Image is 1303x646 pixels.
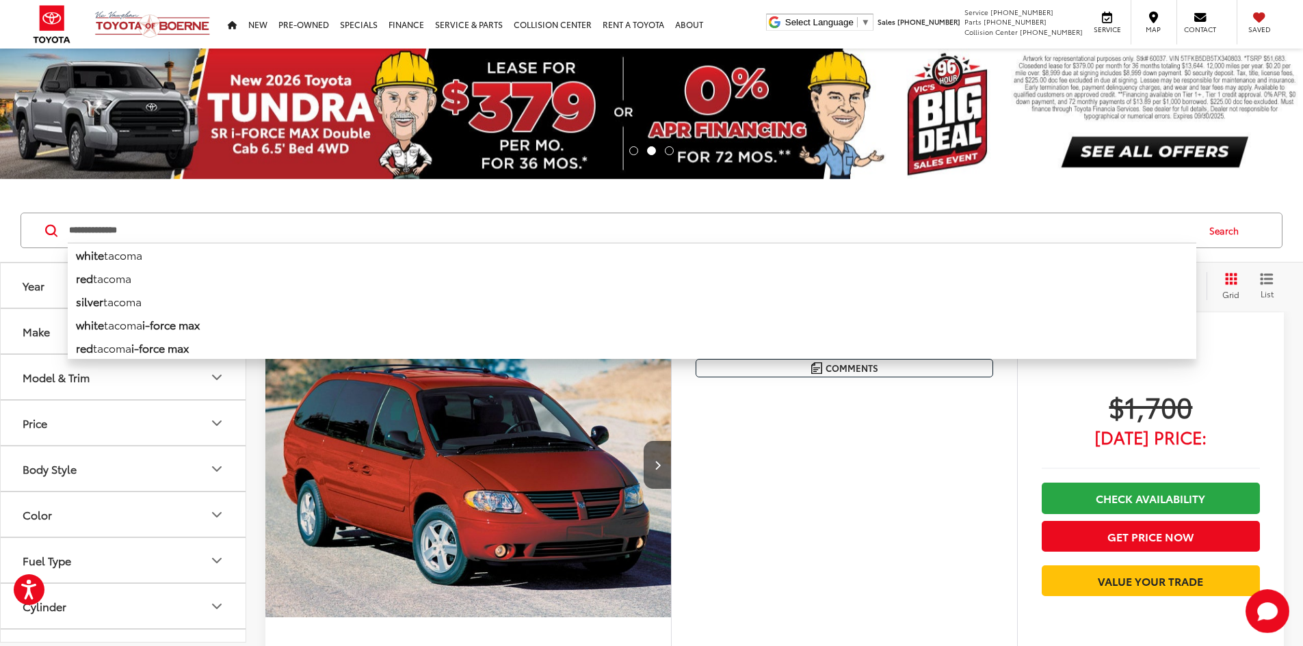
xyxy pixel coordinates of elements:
span: Select Language [785,17,854,27]
button: Toggle Chat Window [1246,589,1289,633]
button: Get Price Now [1042,521,1260,552]
button: CylinderCylinder [1,584,247,628]
div: Body Style [209,461,225,477]
img: 2006 Dodge Grand Caravan SXT [265,312,672,618]
span: Saved [1244,25,1274,34]
button: PricePrice [1,401,247,445]
span: Service [1092,25,1122,34]
span: [PHONE_NUMBER] [1020,27,1083,37]
button: ColorColor [1,492,247,537]
b: white [76,317,104,332]
button: Search [1196,213,1259,247]
img: Comments [811,362,822,374]
li: tacoma [68,336,1196,360]
span: Service [964,7,988,17]
div: Cylinder [209,598,225,615]
a: Check Availability [1042,483,1260,513]
button: Fuel TypeFuel Type [1,538,247,582]
button: List View [1250,272,1284,299]
button: Model & TrimModel & Trim [1,355,247,399]
input: Search by Make, Model, or Keyword [68,214,1196,247]
div: Cylinder [23,600,66,613]
span: Map [1138,25,1168,34]
b: red [76,340,93,355]
b: silver [76,293,103,309]
div: 2006 Dodge Grand Caravan SXT 0 [265,312,672,617]
button: Body StyleBody Style [1,446,247,491]
b: i-force max [131,340,189,355]
div: Price [23,416,47,429]
li: tacoma [68,243,1196,267]
b: i-force max [142,317,200,332]
span: Collision Center [964,27,1018,37]
li: tacoma [68,267,1196,290]
span: Grid [1222,288,1239,300]
div: Fuel Type [209,552,225,569]
button: Grid View [1207,272,1250,299]
a: 2006 Dodge Grand Caravan SXT2006 Dodge Grand Caravan SXT2006 Dodge Grand Caravan SXT2006 Dodge Gr... [265,312,672,617]
li: tacoma [68,290,1196,313]
b: red [76,270,93,286]
button: YearYear [1,263,247,308]
button: MakeMake [1,309,247,353]
span: Parts [964,16,982,27]
div: Make [23,325,50,338]
span: List [1260,288,1274,299]
svg: Start Chat [1246,589,1289,633]
div: Body Style [23,462,77,475]
span: ▼ [861,17,870,27]
button: Comments [696,359,993,377]
img: Vic Vaughan Toyota of Boerne [94,10,211,38]
div: Fuel Type [23,554,71,567]
a: Value Your Trade [1042,565,1260,596]
div: Model & Trim [23,371,90,383]
div: Color [209,507,225,523]
span: [PHONE_NUMBER] [990,7,1053,17]
span: $1,700 [1042,389,1260,423]
span: ​ [857,17,858,27]
div: Color [23,508,52,521]
span: [DATE] Price: [1042,430,1260,444]
span: Comments [826,362,878,375]
b: white [76,247,104,263]
span: Contact [1184,25,1216,34]
div: Year [23,279,44,292]
li: tacoma [68,313,1196,336]
a: Select Language​ [785,17,870,27]
span: Sales [878,16,895,27]
div: Price [209,415,225,431]
button: Next image [644,441,671,489]
div: Model & Trim [209,369,225,386]
span: [PHONE_NUMBER] [897,16,960,27]
span: [PHONE_NUMBER] [984,16,1047,27]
